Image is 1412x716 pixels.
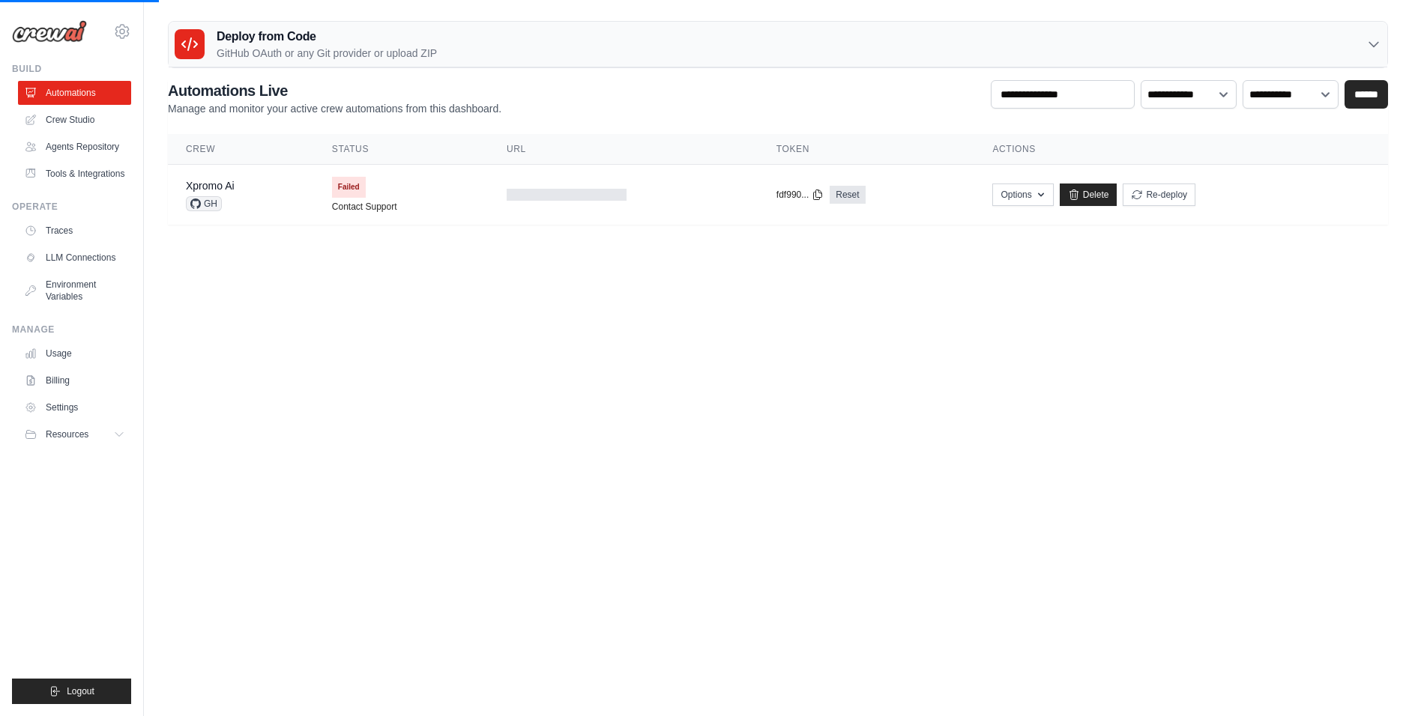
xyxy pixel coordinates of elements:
[776,189,824,201] button: fdf990...
[168,101,501,116] p: Manage and monitor your active crew automations from this dashboard.
[332,201,397,213] a: Contact Support
[18,108,131,132] a: Crew Studio
[18,81,131,105] a: Automations
[18,273,131,309] a: Environment Variables
[18,368,131,392] a: Billing
[12,63,131,75] div: Build
[1060,183,1117,206] a: Delete
[974,134,1388,165] th: Actions
[168,134,314,165] th: Crew
[186,196,222,211] span: GH
[18,422,131,446] button: Resources
[489,134,758,165] th: URL
[332,177,366,198] span: Failed
[18,219,131,243] a: Traces
[18,135,131,159] a: Agents Repository
[18,162,131,186] a: Tools & Integrations
[217,46,437,61] p: GitHub OAuth or any Git provider or upload ZIP
[18,342,131,365] a: Usage
[46,428,88,440] span: Resources
[1337,644,1412,716] div: Widget de chat
[12,324,131,336] div: Manage
[830,186,865,204] a: Reset
[12,201,131,213] div: Operate
[314,134,489,165] th: Status
[217,28,437,46] h3: Deploy from Code
[186,180,235,192] a: Xpromo Ai
[12,679,131,704] button: Logout
[1123,183,1195,206] button: Re-deploy
[168,80,501,101] h2: Automations Live
[758,134,975,165] th: Token
[992,183,1053,206] button: Options
[1337,644,1412,716] iframe: Chat Widget
[12,20,87,43] img: Logo
[18,395,131,419] a: Settings
[67,685,94,697] span: Logout
[18,246,131,270] a: LLM Connections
